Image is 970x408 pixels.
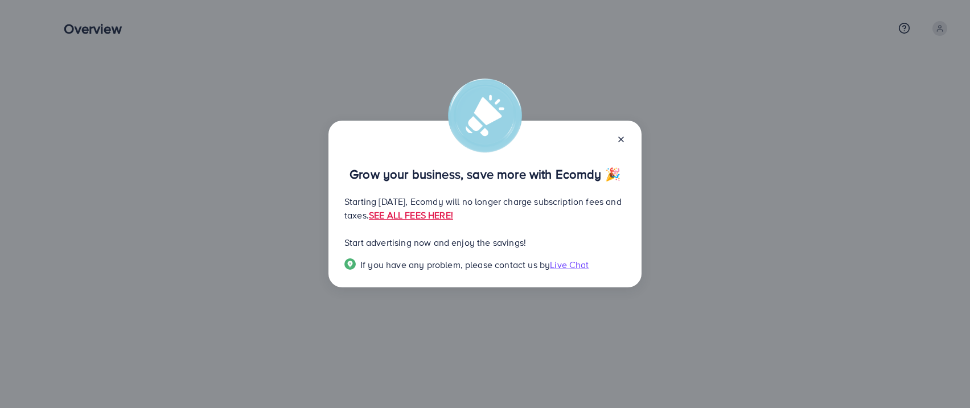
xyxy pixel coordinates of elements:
img: alert [448,79,522,153]
a: SEE ALL FEES HERE! [369,209,453,221]
img: Popup guide [344,258,356,270]
p: Start advertising now and enjoy the savings! [344,236,626,249]
p: Starting [DATE], Ecomdy will no longer charge subscription fees and taxes. [344,195,626,222]
span: If you have any problem, please contact us by [360,258,550,271]
span: Live Chat [550,258,589,271]
p: Grow your business, save more with Ecomdy 🎉 [344,167,626,181]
